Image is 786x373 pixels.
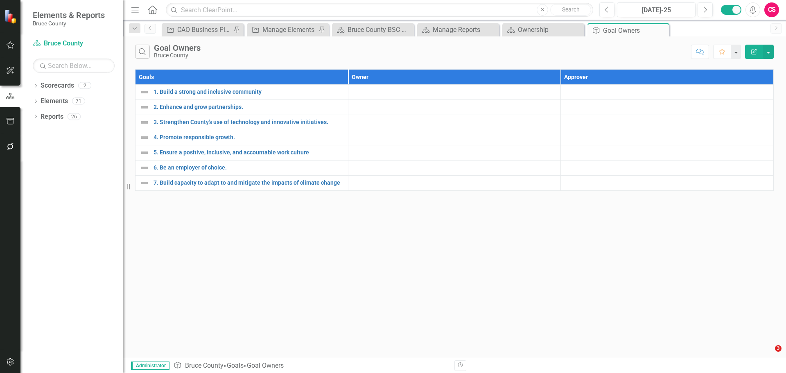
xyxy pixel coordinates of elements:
[140,163,149,173] img: Not Defined
[419,25,497,35] a: Manage Reports
[561,115,774,130] td: Double-Click to Edit
[140,87,149,97] img: Not Defined
[140,148,149,158] img: Not Defined
[348,161,561,176] td: Double-Click to Edit
[131,362,169,370] span: Administrator
[136,145,348,161] td: Double-Click to Edit Right Click for Context Menu
[41,112,63,122] a: Reports
[262,25,316,35] div: Manage Elements
[174,361,448,371] div: » »
[561,161,774,176] td: Double-Click to Edit
[617,2,696,17] button: [DATE]-25
[185,362,224,369] a: Bruce County
[348,176,561,191] td: Double-Click to Edit
[33,20,105,27] small: Bruce County
[348,85,561,100] td: Double-Click to Edit
[561,100,774,115] td: Double-Click to Edit
[166,3,593,17] input: Search ClearPoint...
[764,2,779,17] button: CS
[154,149,344,156] a: 5. Ensure a positive, inclusive, and accountable work culture
[775,345,781,352] span: 3
[550,4,591,16] button: Search
[4,9,18,24] img: ClearPoint Strategy
[348,130,561,145] td: Double-Click to Edit
[154,43,201,52] div: Goal Owners
[561,130,774,145] td: Double-Click to Edit
[561,145,774,161] td: Double-Click to Edit
[33,10,105,20] span: Elements & Reports
[154,52,201,59] div: Bruce County
[227,362,244,369] a: Goals
[68,113,81,120] div: 26
[348,115,561,130] td: Double-Click to Edit
[140,178,149,188] img: Not Defined
[758,345,778,365] iframe: Intercom live chat
[603,25,667,36] div: Goal Owners
[33,39,115,48] a: Bruce County
[136,85,348,100] td: Double-Click to Edit Right Click for Context Menu
[348,145,561,161] td: Double-Click to Edit
[41,97,68,106] a: Elements
[561,85,774,100] td: Double-Click to Edit
[334,25,412,35] a: Bruce County BSC Welcome Page
[562,6,580,13] span: Search
[561,176,774,191] td: Double-Click to Edit
[33,59,115,73] input: Search Below...
[154,119,344,125] a: 3. Strengthen County's use of technology and innovative initiatives.
[177,25,231,35] div: CAO Business Plan Initiatives
[136,130,348,145] td: Double-Click to Edit Right Click for Context Menu
[433,25,497,35] div: Manage Reports
[620,5,693,15] div: [DATE]-25
[140,102,149,112] img: Not Defined
[41,81,74,90] a: Scorecards
[136,115,348,130] td: Double-Click to Edit Right Click for Context Menu
[136,161,348,176] td: Double-Click to Edit Right Click for Context Menu
[154,134,344,140] a: 4. Promote responsible growth.
[348,100,561,115] td: Double-Click to Edit
[154,180,344,186] a: 7. Build capacity to adapt to and mitigate the impacts of climate change
[72,98,85,105] div: 71
[154,89,344,95] a: 1. Build a strong and inclusive community
[136,176,348,191] td: Double-Click to Edit Right Click for Context Menu
[140,118,149,127] img: Not Defined
[154,104,344,110] a: 2. Enhance and grow partnerships.
[348,25,412,35] div: Bruce County BSC Welcome Page
[518,25,582,35] div: Ownership
[164,25,231,35] a: CAO Business Plan Initiatives
[247,362,284,369] div: Goal Owners
[249,25,316,35] a: Manage Elements
[78,82,91,89] div: 2
[136,100,348,115] td: Double-Click to Edit Right Click for Context Menu
[504,25,582,35] a: Ownership
[154,165,344,171] a: 6. Be an employer of choice.
[140,133,149,142] img: Not Defined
